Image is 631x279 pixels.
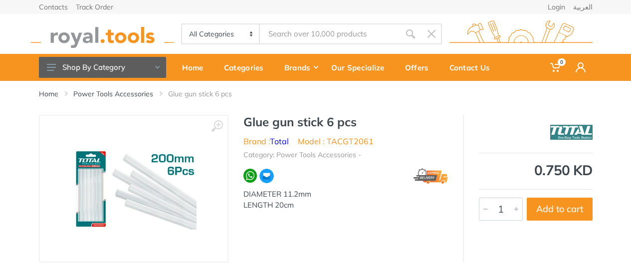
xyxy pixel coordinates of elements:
a: Power Tools Accessories [73,89,153,99]
div: Brands [277,57,324,78]
a: Home [175,54,217,81]
a: Categories [217,54,277,81]
span: 0 [558,58,566,66]
a: Home [39,89,58,99]
button: Shop By Category [39,57,166,78]
a: Track Order [76,3,113,10]
img: royal.tools Logo [449,20,593,48]
div: Offers [398,57,442,78]
select: Category [182,24,260,43]
div: Home [175,57,217,78]
div: Our Specialize [324,57,398,78]
a: Offers [398,54,442,81]
h1: Glue gun stick 6 pcs [243,115,448,129]
div: 0.750 KD [479,163,593,177]
img: express.png [414,168,448,184]
a: Contacts [39,3,68,10]
a: Total [270,136,289,146]
li: Brand : [243,135,289,147]
div: DIAMETER 11.2mm LENGTH 20cm [243,189,448,211]
a: Login [548,3,565,10]
a: Contact Us [442,54,504,81]
nav: breadcrumb [39,89,593,99]
img: wa.webp [243,169,257,183]
a: Our Specialize [324,54,398,81]
li: Model : TACGT2061 [298,135,374,147]
li: Glue gun stick 6 pcs [168,89,247,99]
a: العربية [573,3,593,10]
input: Site search [260,23,400,44]
li: Category: Power Tools Accessories - [243,150,361,160]
img: royal.tools Logo [31,20,174,48]
img: Royal Tools - Glue gun stick 6 pcs [71,126,197,252]
div: Contact Us [442,57,504,78]
a: 0 [543,54,569,81]
div: Categories [217,57,277,78]
img: Total [550,120,593,145]
img: ma.webp [259,168,274,184]
button: Add to cart [527,198,593,221]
